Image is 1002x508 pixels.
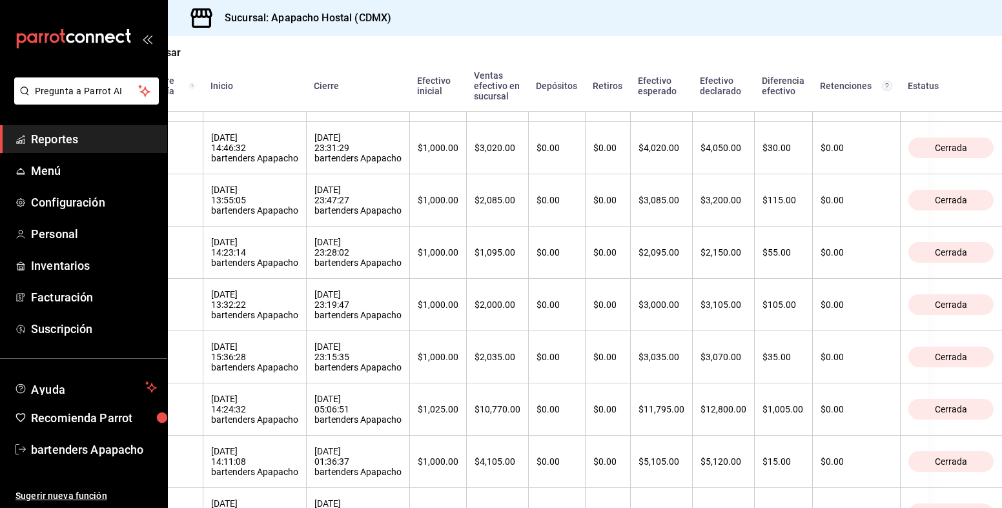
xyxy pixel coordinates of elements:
[418,195,458,205] div: $1,000.00
[475,143,520,153] div: $3,020.00
[211,446,298,477] div: [DATE] 14:11:08 bartenders Apapacho
[211,132,298,163] div: [DATE] 14:46:32 bartenders Apapacho
[821,404,892,414] div: $0.00
[142,34,152,44] button: open_drawer_menu
[762,195,804,205] div: $115.00
[211,237,298,268] div: [DATE] 14:23:14 bartenders Apapacho
[537,247,577,258] div: $0.00
[536,81,577,91] div: Depósitos
[189,81,195,91] svg: El número de cierre de día es consecutivo y consolida todos los cortes de caja previos en un únic...
[211,289,298,320] div: [DATE] 13:32:22 bartenders Apapacho
[31,225,157,243] span: Personal
[150,195,195,205] div: -
[31,130,157,148] span: Reportes
[314,132,402,163] div: [DATE] 23:31:29 bartenders Apapacho
[150,456,195,467] div: -
[314,237,402,268] div: [DATE] 23:28:02 bartenders Apapacho
[31,257,157,274] span: Inventarios
[930,456,972,467] span: Cerrada
[475,195,520,205] div: $2,085.00
[31,409,157,427] span: Recomienda Parrot
[150,404,195,414] div: -
[150,247,195,258] div: -
[593,143,622,153] div: $0.00
[537,300,577,310] div: $0.00
[639,404,684,414] div: $11,795.00
[593,352,622,362] div: $0.00
[821,456,892,467] div: $0.00
[821,143,892,153] div: $0.00
[639,300,684,310] div: $3,000.00
[31,320,157,338] span: Suscripción
[35,85,139,98] span: Pregunta a Parrot AI
[700,352,746,362] div: $3,070.00
[537,352,577,362] div: $0.00
[700,143,746,153] div: $4,050.00
[418,300,458,310] div: $1,000.00
[211,394,298,425] div: [DATE] 14:24:32 bartenders Apapacho
[700,76,746,96] div: Efectivo declarado
[31,194,157,211] span: Configuración
[639,195,684,205] div: $3,085.00
[593,404,622,414] div: $0.00
[211,341,298,372] div: [DATE] 15:36:28 bartenders Apapacho
[9,94,159,107] a: Pregunta a Parrot AI
[930,404,972,414] span: Cerrada
[762,247,804,258] div: $55.00
[537,456,577,467] div: $0.00
[417,76,458,96] div: Efectivo inicial
[639,247,684,258] div: $2,095.00
[475,300,520,310] div: $2,000.00
[762,352,804,362] div: $35.00
[700,247,746,258] div: $2,150.00
[593,247,622,258] div: $0.00
[930,300,972,310] span: Cerrada
[700,456,746,467] div: $5,120.00
[210,81,298,91] div: Inicio
[314,341,402,372] div: [DATE] 23:15:35 bartenders Apapacho
[930,195,972,205] span: Cerrada
[150,352,195,362] div: -
[150,300,195,310] div: -
[475,404,520,414] div: $10,770.00
[418,143,458,153] div: $1,000.00
[314,185,402,216] div: [DATE] 23:47:27 bartenders Apapacho
[475,456,520,467] div: $4,105.00
[418,247,458,258] div: $1,000.00
[821,300,892,310] div: $0.00
[593,81,622,91] div: Retiros
[537,404,577,414] div: $0.00
[593,195,622,205] div: $0.00
[930,352,972,362] span: Cerrada
[15,489,157,503] span: Sugerir nueva función
[14,77,159,105] button: Pregunta a Parrot AI
[821,352,892,362] div: $0.00
[639,456,684,467] div: $5,105.00
[31,162,157,179] span: Menú
[930,143,972,153] span: Cerrada
[475,247,520,258] div: $1,095.00
[31,441,157,458] span: bartenders Apapacho
[418,352,458,362] div: $1,000.00
[700,195,746,205] div: $3,200.00
[150,143,195,153] div: -
[418,404,458,414] div: $1,025.00
[821,247,892,258] div: $0.00
[149,76,195,96] div: Cierre de día
[593,456,622,467] div: $0.00
[31,380,140,395] span: Ayuda
[762,143,804,153] div: $30.00
[762,456,804,467] div: $15.00
[537,195,577,205] div: $0.00
[593,300,622,310] div: $0.00
[639,143,684,153] div: $4,020.00
[214,10,391,26] h3: Sucursal: Apapacho Hostal (CDMX)
[821,195,892,205] div: $0.00
[820,81,892,91] div: Retenciones
[762,404,804,414] div: $1,005.00
[639,352,684,362] div: $3,035.00
[314,81,402,91] div: Cierre
[762,300,804,310] div: $105.00
[762,76,804,96] div: Diferencia efectivo
[700,300,746,310] div: $3,105.00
